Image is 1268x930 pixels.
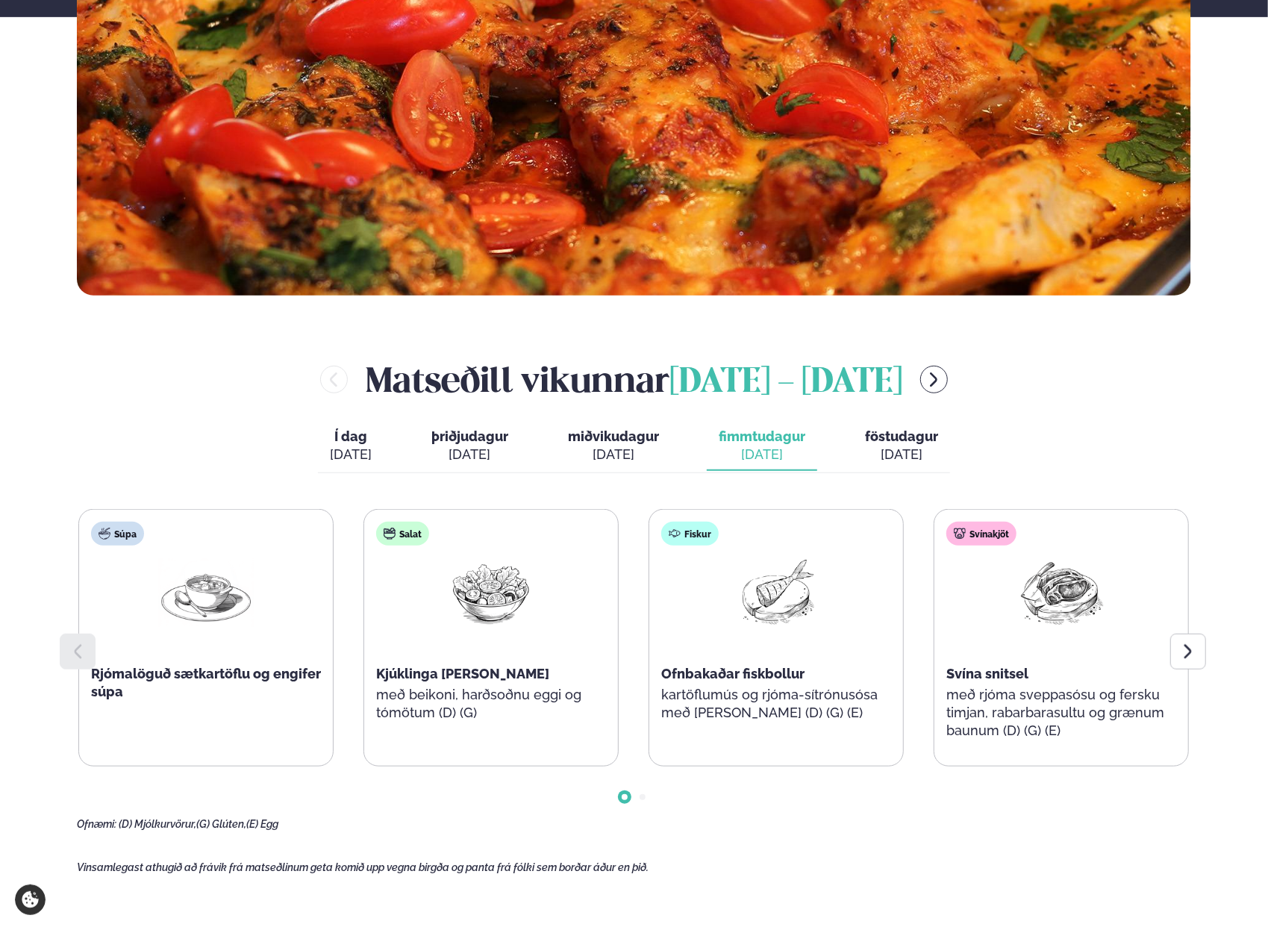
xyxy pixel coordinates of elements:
button: menu-btn-right [920,366,948,393]
img: Salad.png [443,558,539,627]
span: (G) Glúten, [196,818,246,830]
span: Go to slide 2 [640,794,646,800]
div: Fiskur [661,522,719,546]
span: Rjómalöguð sætkartöflu og engifer súpa [91,666,321,699]
span: Kjúklinga [PERSON_NAME] [376,666,549,681]
div: [DATE] [431,446,508,464]
a: Cookie settings [15,884,46,915]
img: Pork-Meat.png [1014,558,1109,627]
img: salad.svg [384,528,396,540]
div: [DATE] [719,446,805,464]
span: (E) Egg [246,818,278,830]
span: Ofnæmi: [77,818,116,830]
span: þriðjudagur [431,428,508,444]
div: [DATE] [330,446,372,464]
div: Salat [376,522,429,546]
p: með rjóma sveppasósu og fersku timjan, rabarbarasultu og grænum baunum (D) (G) (E) [946,686,1176,740]
div: Svínakjöt [946,522,1016,546]
img: fish.svg [669,528,681,540]
div: [DATE] [568,446,659,464]
img: soup.svg [99,528,110,540]
div: Súpa [91,522,144,546]
span: Ofnbakaðar fiskbollur [661,666,805,681]
h2: Matseðill vikunnar [366,355,902,404]
span: Í dag [330,428,372,446]
span: Svína snitsel [946,666,1028,681]
p: með beikoni, harðsoðnu eggi og tómötum (D) (G) [376,686,606,722]
span: fimmtudagur [719,428,805,444]
span: föstudagur [865,428,938,444]
button: föstudagur [DATE] [853,422,950,471]
span: Go to slide 1 [622,794,628,800]
div: [DATE] [865,446,938,464]
img: Fish.png [728,558,824,627]
p: kartöflumús og rjóma-sítrónusósa með [PERSON_NAME] (D) (G) (E) [661,686,891,722]
button: miðvikudagur [DATE] [556,422,671,471]
span: [DATE] - [DATE] [669,366,902,399]
button: Í dag [DATE] [318,422,384,471]
img: Soup.png [158,558,254,627]
button: menu-btn-left [320,366,348,393]
button: fimmtudagur [DATE] [707,422,817,471]
span: (D) Mjólkurvörur, [119,818,196,830]
span: miðvikudagur [568,428,659,444]
img: pork.svg [954,528,966,540]
button: þriðjudagur [DATE] [419,422,520,471]
span: Vinsamlegast athugið að frávik frá matseðlinum geta komið upp vegna birgða og panta frá fólki sem... [77,861,649,873]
